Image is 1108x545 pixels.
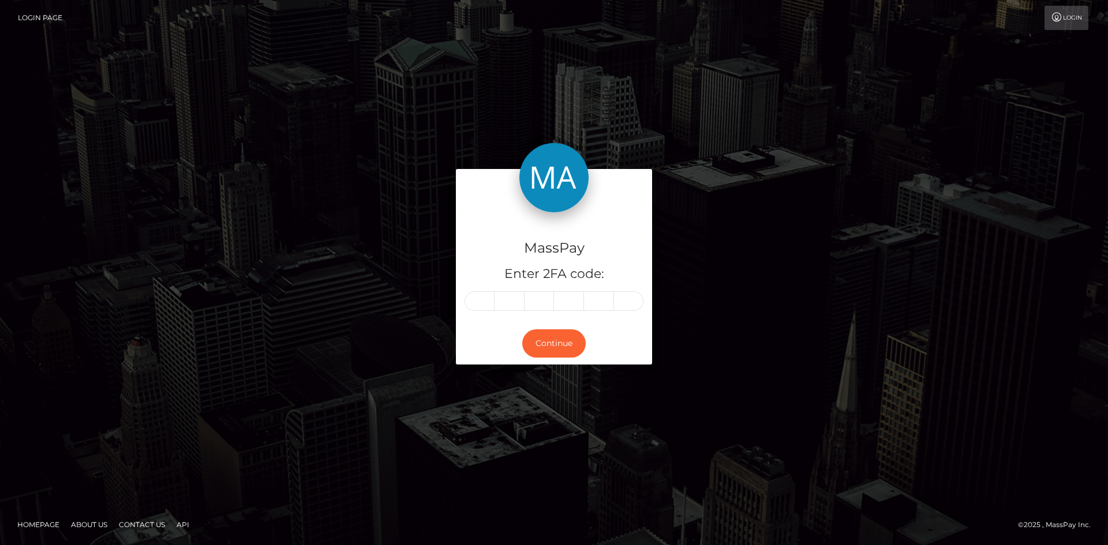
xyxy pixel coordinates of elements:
[465,265,643,283] h5: Enter 2FA code:
[1045,6,1088,30] a: Login
[519,143,589,212] img: MassPay
[13,516,64,533] a: Homepage
[66,516,112,533] a: About Us
[18,6,62,30] a: Login Page
[522,329,586,358] button: Continue
[465,238,643,258] h4: MassPay
[114,516,170,533] a: Contact Us
[172,516,194,533] a: API
[1018,518,1099,531] div: © 2025 , MassPay Inc.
